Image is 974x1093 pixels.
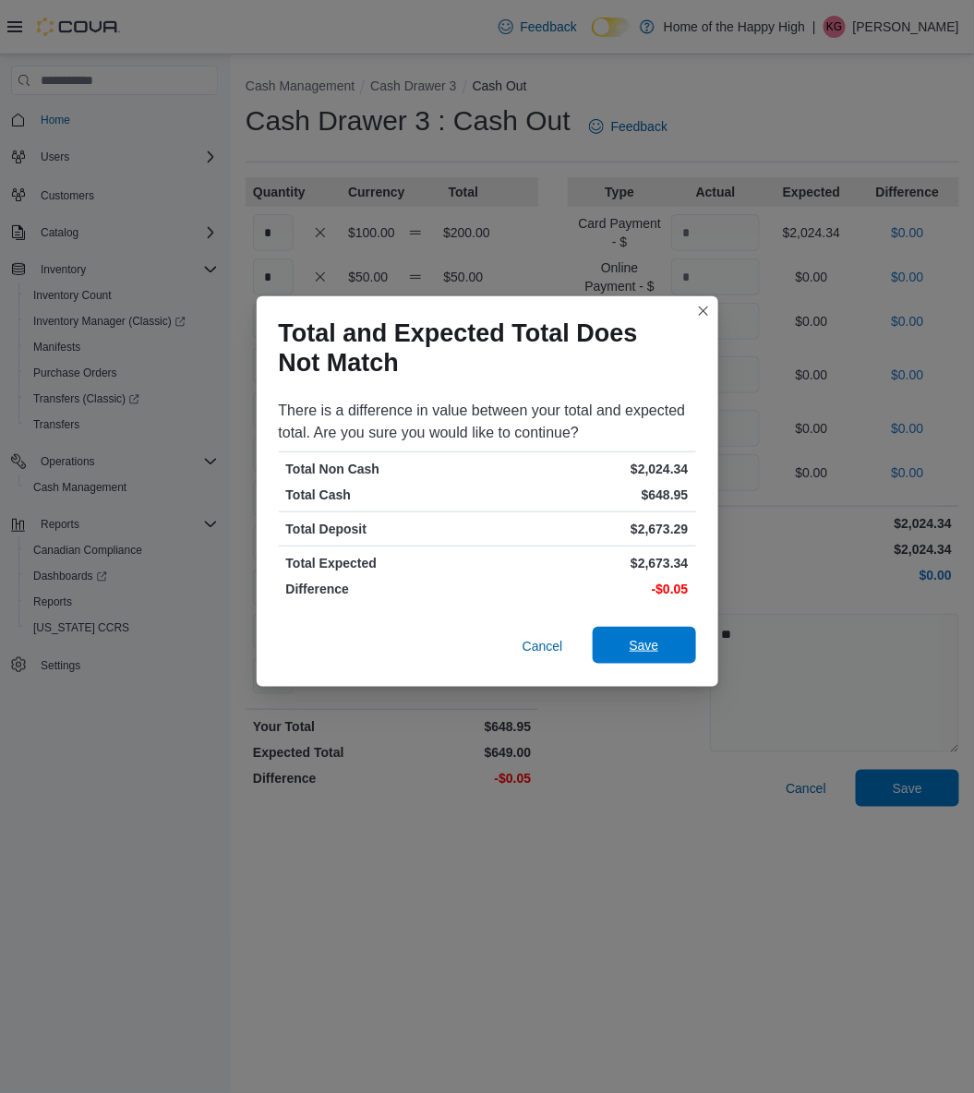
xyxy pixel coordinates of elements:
button: Closes this modal window [692,300,715,322]
p: -$0.05 [491,580,689,598]
p: Difference [286,580,484,598]
p: Total Cash [286,486,484,504]
span: Save [630,636,659,655]
button: Cancel [515,628,571,665]
p: $2,673.34 [491,554,689,572]
span: Cancel [523,637,563,655]
div: There is a difference in value between your total and expected total. Are you sure you would like... [279,400,696,444]
h1: Total and Expected Total Does Not Match [279,318,681,378]
p: $2,024.34 [491,460,689,478]
p: Total Expected [286,554,484,572]
p: Total Deposit [286,520,484,538]
p: $2,673.29 [491,520,689,538]
p: $648.95 [491,486,689,504]
p: Total Non Cash [286,460,484,478]
button: Save [593,627,696,664]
